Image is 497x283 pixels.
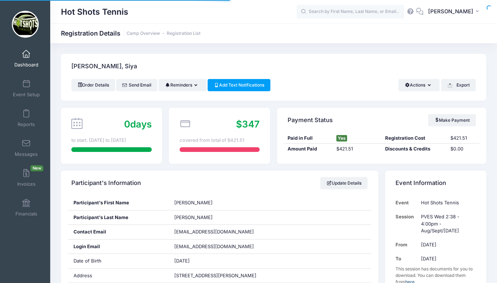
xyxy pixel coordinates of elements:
[18,121,35,127] span: Reports
[396,196,417,210] td: Event
[174,229,254,235] span: [EMAIL_ADDRESS][DOMAIN_NAME]
[382,135,446,142] div: Registration Cost
[174,200,213,205] span: [PERSON_NAME]
[9,106,43,131] a: Reports
[71,79,115,91] a: Order Details
[68,269,169,283] div: Address
[284,135,333,142] div: Paid in Full
[124,117,152,131] div: days
[71,56,137,77] h4: [PERSON_NAME], Siya
[68,196,169,210] div: Participant's First Name
[15,151,38,157] span: Messages
[167,31,200,36] a: Registration List
[174,214,213,220] span: [PERSON_NAME]
[396,238,417,252] td: From
[447,135,479,142] div: $421.51
[127,31,160,36] a: Camp Overview
[9,195,43,220] a: Financials
[396,210,417,238] td: Session
[174,243,264,250] span: [EMAIL_ADDRESS][DOMAIN_NAME]
[68,225,169,239] div: Contact Email
[174,258,190,264] span: [DATE]
[68,240,169,254] div: Login Email
[382,145,446,153] div: Discounts & Credits
[15,211,37,217] span: Financials
[396,252,417,266] td: To
[61,4,128,20] h1: Hot Shots Tennis
[68,254,169,268] div: Date of Birth
[30,165,43,171] span: New
[12,11,39,38] img: Hot Shots Tennis
[297,5,404,19] input: Search by First Name, Last Name, or Email...
[288,110,333,130] h4: Payment Status
[428,114,476,126] a: Make Payment
[417,210,476,238] td: PVES Wed 2:38 - 4:00pm - Aug/Sept/[DATE]
[236,119,260,130] span: $347
[9,46,43,71] a: Dashboard
[336,135,347,141] span: Yes
[61,29,200,37] h1: Registration Details
[208,79,271,91] a: Add Text Notifications
[13,92,40,98] span: Event Setup
[17,181,35,187] span: Invoices
[398,79,440,91] button: Actions
[333,145,382,153] div: $421.51
[284,145,333,153] div: Amount Paid
[124,119,130,130] span: 0
[9,135,43,161] a: Messages
[428,8,473,15] span: [PERSON_NAME]
[417,252,476,266] td: [DATE]
[423,4,486,20] button: [PERSON_NAME]
[396,173,446,194] h4: Event Information
[174,273,256,278] span: [STREET_ADDRESS][PERSON_NAME]
[417,238,476,252] td: [DATE]
[447,145,479,153] div: $0.00
[71,173,141,194] h4: Participant's Information
[68,210,169,225] div: Participant's Last Name
[158,79,206,91] button: Reminders
[417,196,476,210] td: Hot Shots Tennis
[9,76,43,101] a: Event Setup
[441,79,476,91] button: Export
[320,177,368,189] a: Update Details
[14,62,38,68] span: Dashboard
[180,137,260,144] div: covered from total of $421.51
[116,79,157,91] a: Send Email
[9,165,43,190] a: InvoicesNew
[71,137,151,144] div: to start. [DATE] to [DATE]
